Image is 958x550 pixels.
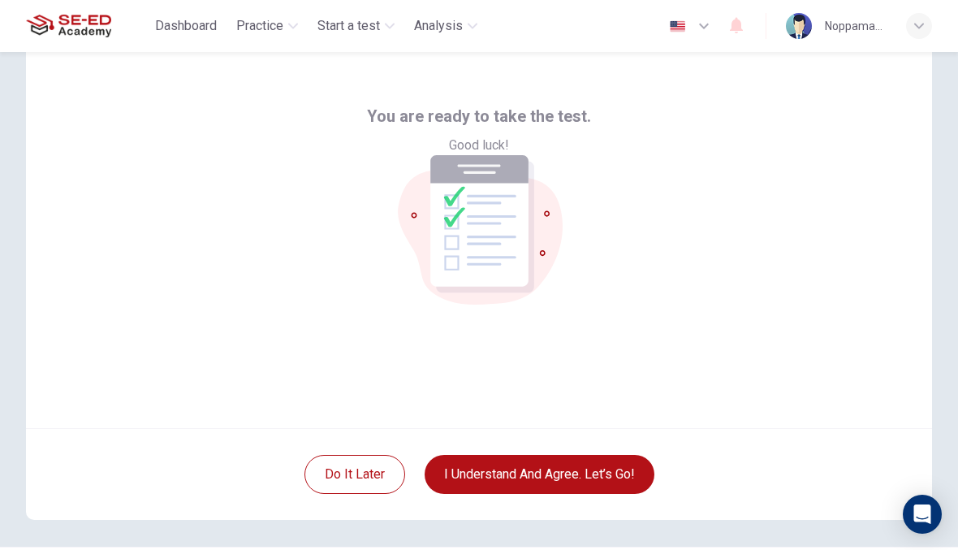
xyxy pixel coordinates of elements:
[304,455,405,494] button: Do it later
[903,495,942,534] div: Open Intercom Messenger
[414,16,463,36] span: Analysis
[230,11,304,41] button: Practice
[26,10,111,42] img: SE-ED Academy logo
[667,20,688,32] img: en
[149,11,223,41] button: Dashboard
[155,16,217,36] span: Dashboard
[317,16,380,36] span: Start a test
[786,13,812,39] img: Profile picture
[311,11,401,41] button: Start a test
[425,455,654,494] button: I understand and agree. Let’s go!
[367,103,591,129] span: You are ready to take the test.
[236,16,283,36] span: Practice
[408,11,484,41] button: Analysis
[825,16,887,36] div: Noppamas Saenphaisarn
[449,136,509,155] span: Good luck!
[26,10,149,42] a: SE-ED Academy logo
